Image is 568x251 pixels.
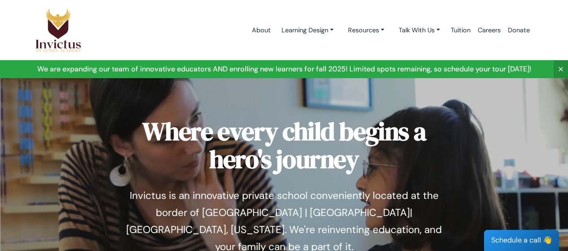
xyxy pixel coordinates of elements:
[248,11,274,49] a: About
[341,22,392,39] a: Resources
[474,11,504,49] a: Careers
[504,11,533,49] a: Donate
[392,22,447,39] a: Talk With Us
[484,230,559,251] div: Schedule a call 👋
[274,22,341,39] a: Learning Design
[35,8,82,53] img: Logo
[447,11,474,49] a: Tuition
[120,118,448,173] h1: Where every child begins a hero's journey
